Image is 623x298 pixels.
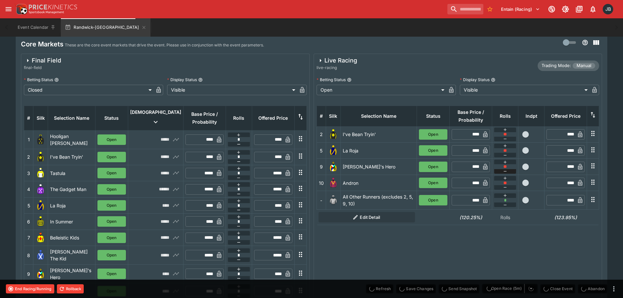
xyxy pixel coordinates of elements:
td: All Other Runners (excludes 2, 5, 9, 10) [340,191,417,210]
div: Visible [460,85,590,95]
button: Betting Status [347,78,352,82]
button: Open [419,195,447,205]
button: Open [97,200,126,211]
td: 9 [24,265,33,283]
td: Tastula [48,165,95,181]
img: runner 9 [328,162,338,172]
p: Display Status [167,77,197,82]
button: more [610,285,618,293]
p: Betting Status [317,77,346,82]
td: 3 [24,165,33,181]
button: Event Calendar [14,18,60,37]
input: search [447,4,483,14]
button: Open [97,134,126,145]
img: PriceKinetics Logo [14,3,27,16]
button: Open [97,250,126,260]
button: Open [419,145,447,156]
button: Open [97,184,126,195]
img: runner 10 [328,178,338,188]
img: runner 2 [35,152,46,162]
td: 10 [317,175,326,191]
span: live-racing [317,64,357,71]
img: runner 4 [35,184,46,195]
td: - [317,191,326,210]
img: PriceKinetics [29,5,77,9]
th: Rolls [226,106,252,130]
td: [PERSON_NAME]'s Hero [340,159,417,175]
p: Display Status [460,77,490,82]
img: runner 1 [35,134,46,145]
td: I've Bean Tryin' [340,126,417,142]
button: No Bookmarks [485,4,495,14]
td: [PERSON_NAME] The Kid [48,246,95,265]
img: runner 5 [328,145,338,156]
span: Manual [573,62,595,69]
div: split button [482,284,538,293]
th: Base Price / Probability [450,106,492,126]
img: runner 9 [35,269,46,279]
div: Visible [167,85,297,95]
th: Offered Price [252,106,294,130]
img: runner 6 [35,216,46,227]
img: Sportsbook Management [29,11,64,14]
td: The Gadget Man [48,181,95,197]
th: Selection Name [340,106,417,126]
button: Documentation [573,3,585,15]
td: 5 [24,197,33,213]
td: Belleistic Kids [48,230,95,246]
button: Rollback [57,284,84,293]
td: 8 [24,246,33,265]
th: Status [95,106,128,130]
th: # [24,106,33,130]
th: # [317,106,326,126]
h6: (120.25%) [452,214,490,221]
td: Andron [340,175,417,191]
td: 9 [317,159,326,175]
button: Open [419,162,447,172]
th: Status [417,106,450,126]
button: Open [97,152,126,162]
button: Display Status [198,78,203,82]
td: La Roja [340,143,417,159]
img: runner 3 [35,168,46,178]
th: Rolls [492,106,518,126]
p: Rolls [494,214,516,221]
th: Independent [518,106,545,126]
p: These are the core event markets that drive the event. Please use in conjunction with the event p... [65,42,264,48]
td: Hooligan [PERSON_NAME] [48,130,95,149]
button: End Racing/Running [6,284,54,293]
td: La Roja [48,197,95,213]
img: runner 8 [35,250,46,260]
button: Display Status [491,78,495,82]
button: open drawer [3,3,14,15]
img: runner 7 [35,233,46,243]
td: 1 [24,130,33,149]
p: Trading Mode: [542,62,571,69]
td: 2 [24,149,33,165]
button: Open [97,216,126,227]
img: runner 5 [35,200,46,211]
span: Mark an event as closed and abandoned. [578,285,607,291]
td: 7 [24,230,33,246]
img: runner 2 [328,129,338,140]
td: In Summer [48,214,95,230]
button: Open [97,269,126,279]
div: Josh Brown [603,4,613,14]
th: Offered Price [545,106,587,126]
button: Josh Brown [601,2,615,16]
th: Selection Name [48,106,95,130]
th: Base Price / Probability [183,106,226,130]
td: [PERSON_NAME]'s Hero [48,265,95,283]
button: Notifications [587,3,599,15]
div: Closed [24,85,154,95]
td: 4 [24,181,33,197]
td: 5 [317,143,326,159]
h6: (123.95%) [546,214,585,221]
td: 6 [24,214,33,230]
button: Toggle light/dark mode [560,3,571,15]
button: Randwick-[GEOGRAPHIC_DATA] [61,18,150,37]
td: 2 [317,126,326,142]
button: Open [419,129,447,140]
button: Open [97,233,126,243]
th: [DEMOGRAPHIC_DATA] [128,106,183,130]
